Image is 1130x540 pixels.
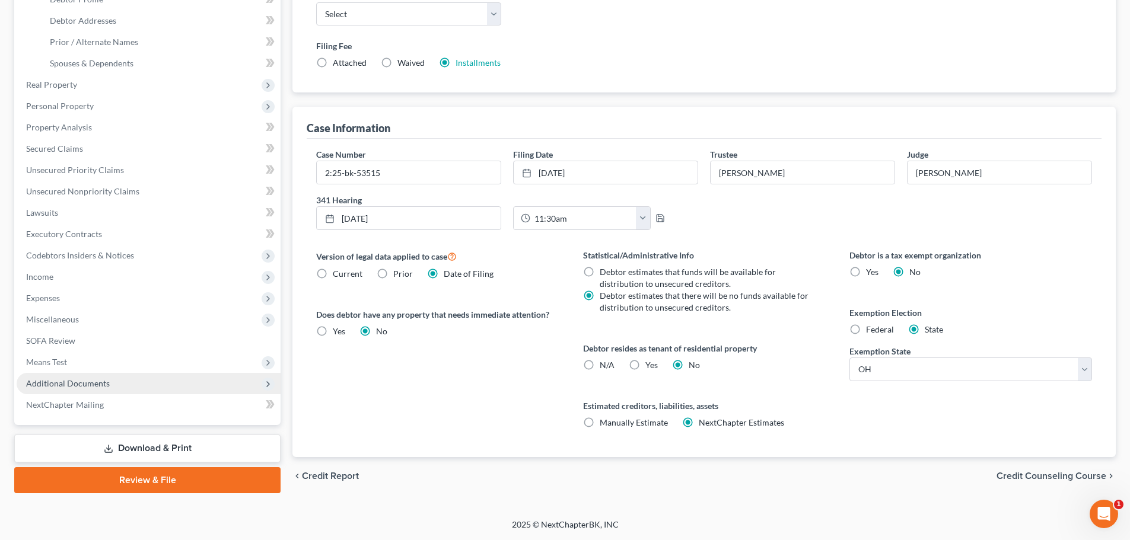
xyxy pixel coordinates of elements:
label: Filing Fee [316,40,1092,52]
span: NextChapter Estimates [699,417,784,427]
span: Attached [333,57,367,68]
label: Debtor is a tax exempt organization [849,249,1092,261]
div: 2025 © NextChapterBK, INC [227,519,903,540]
a: [DATE] [317,207,501,229]
span: State [925,324,943,334]
label: Estimated creditors, liabilities, assets [583,400,826,412]
span: Executory Contracts [26,229,102,239]
span: Unsecured Priority Claims [26,165,124,175]
label: Statistical/Administrative Info [583,249,826,261]
a: Download & Print [14,434,281,462]
label: Filing Date [513,148,553,161]
a: Property Analysis [17,117,281,138]
span: Waived [397,57,425,68]
a: NextChapter Mailing [17,394,281,416]
span: Secured Claims [26,143,83,154]
a: Lawsuits [17,202,281,223]
span: N/A [600,360,615,370]
span: Yes [333,326,345,336]
a: Review & File [14,467,281,493]
span: No [376,326,387,336]
span: Income [26,271,53,282]
input: Enter case number... [317,161,501,184]
span: Credit Report [302,471,359,481]
span: 1 [1114,500,1123,509]
iframe: Intercom live chat [1090,500,1118,528]
span: Debtor estimates that funds will be available for distribution to unsecured creditors. [600,267,776,289]
span: Means Test [26,357,67,367]
span: Debtor estimates that there will be no funds available for distribution to unsecured creditors. [600,290,808,312]
span: Unsecured Nonpriority Claims [26,186,139,196]
a: SOFA Review [17,330,281,352]
span: Lawsuits [26,207,58,218]
a: Unsecured Priority Claims [17,159,281,181]
span: No [689,360,700,370]
label: Debtor resides as tenant of residential property [583,342,826,354]
a: Prior / Alternate Names [40,31,281,53]
a: Secured Claims [17,138,281,159]
div: Case Information [307,121,390,135]
label: Exemption State [849,345,911,357]
input: -- [711,161,895,184]
span: No [909,267,921,277]
a: Unsecured Nonpriority Claims [17,181,281,202]
span: Miscellaneous [26,314,79,324]
a: [DATE] [514,161,698,184]
span: Date of Filing [444,269,494,279]
button: chevron_left Credit Report [292,471,359,481]
label: Version of legal data applied to case [316,249,559,263]
span: Prior [393,269,413,279]
span: Current [333,269,362,279]
i: chevron_right [1106,471,1116,481]
a: Debtor Addresses [40,10,281,31]
a: Spouses & Dependents [40,53,281,74]
label: Trustee [710,148,737,161]
span: SOFA Review [26,335,75,346]
i: chevron_left [292,471,302,481]
span: Spouses & Dependents [50,58,133,68]
input: -- : -- [530,207,636,229]
span: Credit Counseling Course [997,471,1106,481]
span: NextChapter Mailing [26,400,104,410]
label: Does debtor have any property that needs immediate attention? [316,308,559,321]
span: Codebtors Insiders & Notices [26,250,134,260]
span: Real Property [26,79,77,90]
label: Judge [907,148,928,161]
label: Case Number [316,148,366,161]
a: Installments [456,57,501,68]
button: Credit Counseling Course chevron_right [997,471,1116,481]
span: Prior / Alternate Names [50,37,138,47]
span: Manually Estimate [600,417,668,427]
input: -- [908,161,1091,184]
span: Debtor Addresses [50,15,116,25]
label: 341 Hearing [310,194,704,206]
span: Property Analysis [26,122,92,132]
span: Yes [645,360,658,370]
span: Yes [866,267,878,277]
span: Personal Property [26,101,94,111]
a: Executory Contracts [17,223,281,245]
span: Federal [866,324,894,334]
label: Exemption Election [849,306,1092,319]
span: Expenses [26,293,60,303]
span: Additional Documents [26,378,110,388]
